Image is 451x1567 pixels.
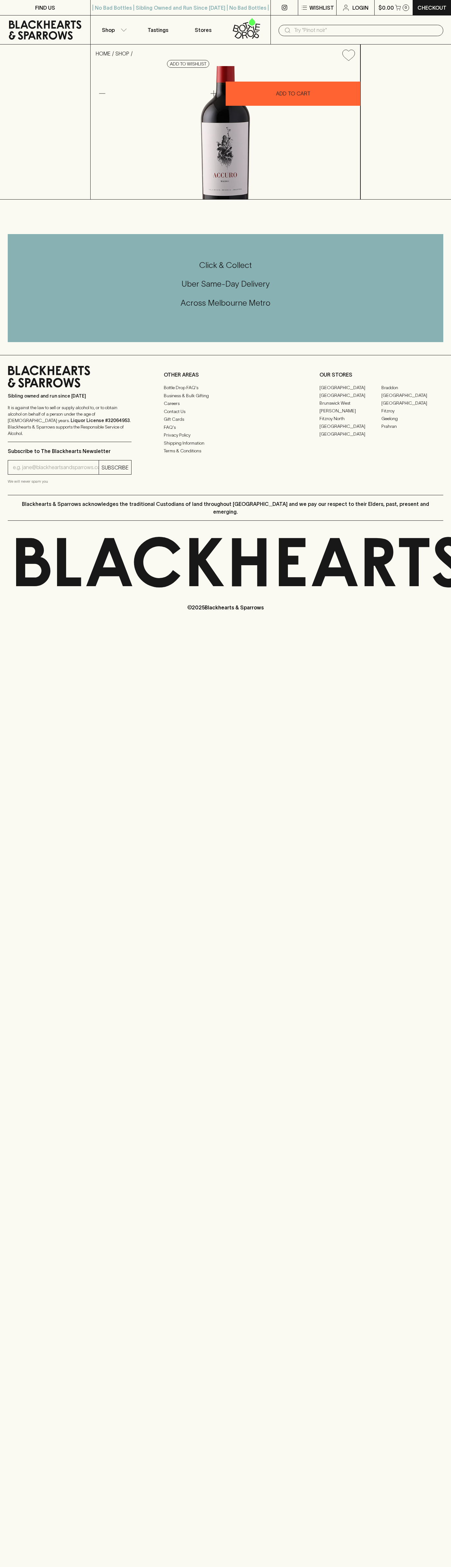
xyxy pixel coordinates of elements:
[8,393,132,399] p: Sibling owned and run since [DATE]
[8,260,443,271] h5: Click & Collect
[378,4,394,12] p: $0.00
[319,430,381,438] a: [GEOGRAPHIC_DATA]
[164,439,288,447] a: Shipping Information
[35,4,55,12] p: FIND US
[8,279,443,289] h5: Uber Same-Day Delivery
[319,415,381,422] a: Fitzroy North
[91,15,136,44] button: Shop
[381,422,443,430] a: Prahran
[115,51,129,56] a: SHOP
[195,26,211,34] p: Stores
[319,407,381,415] a: [PERSON_NAME]
[164,447,288,455] a: Terms & Conditions
[135,15,181,44] a: Tastings
[71,418,130,423] strong: Liquor License #32064953
[309,4,334,12] p: Wishlist
[164,431,288,439] a: Privacy Policy
[13,500,438,516] p: Blackhearts & Sparrows acknowledges the traditional Custodians of land throughout [GEOGRAPHIC_DAT...
[319,399,381,407] a: Brunswick West
[8,404,132,437] p: It is against the law to sell or supply alcohol to, or to obtain alcohol on behalf of a person un...
[381,415,443,422] a: Geelong
[294,25,438,35] input: Try "Pinot noir"
[164,423,288,431] a: FAQ's
[164,408,288,415] a: Contact Us
[8,478,132,485] p: We will never spam you
[8,298,443,308] h5: Across Melbourne Metro
[8,234,443,342] div: Call to action block
[276,90,310,97] p: ADD TO CART
[319,384,381,391] a: [GEOGRAPHIC_DATA]
[319,391,381,399] a: [GEOGRAPHIC_DATA]
[417,4,446,12] p: Checkout
[102,464,129,471] p: SUBSCRIBE
[164,400,288,408] a: Careers
[381,399,443,407] a: [GEOGRAPHIC_DATA]
[96,51,111,56] a: HOME
[164,384,288,392] a: Bottle Drop FAQ's
[405,6,407,9] p: 0
[148,26,168,34] p: Tastings
[381,384,443,391] a: Braddon
[381,407,443,415] a: Fitzroy
[8,447,132,455] p: Subscribe to The Blackhearts Newsletter
[164,371,288,379] p: OTHER AREAS
[102,26,115,34] p: Shop
[226,82,360,106] button: ADD TO CART
[181,15,226,44] a: Stores
[340,47,358,64] button: Add to wishlist
[319,422,381,430] a: [GEOGRAPHIC_DATA]
[319,371,443,379] p: OUR STORES
[99,460,131,474] button: SUBSCRIBE
[91,66,360,199] img: 25037.png
[164,392,288,399] a: Business & Bulk Gifting
[13,462,99,473] input: e.g. jane@blackheartsandsparrows.com.au
[352,4,368,12] p: Login
[381,391,443,399] a: [GEOGRAPHIC_DATA]
[167,60,209,68] button: Add to wishlist
[164,416,288,423] a: Gift Cards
